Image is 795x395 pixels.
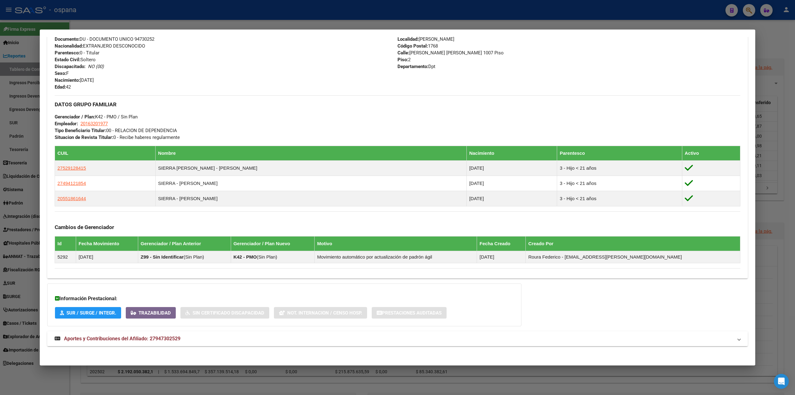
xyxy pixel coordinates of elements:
[55,295,514,302] h3: Información Prestacional:
[55,121,78,126] strong: Empleador:
[55,57,96,62] span: Soltero
[55,251,76,263] td: 5292
[76,236,138,251] th: Fecha Movimiento
[397,64,435,69] span: Dpt
[55,307,121,319] button: SUR / SURGE / INTEGR.
[55,236,76,251] th: Id
[156,146,467,160] th: Nombre
[397,43,438,49] span: 1768
[141,254,184,260] strong: Z99 - Sin Identificar
[397,50,504,56] span: [PERSON_NAME] [PERSON_NAME] 1007 Piso
[55,135,180,140] span: 0 - Recibe haberes regularmente
[466,176,557,191] td: [DATE]
[88,64,104,69] i: NO (00)
[156,160,467,176] td: SIERRA [PERSON_NAME] - [PERSON_NAME]
[55,71,69,76] span: F
[156,191,467,206] td: SIERRA - [PERSON_NAME]
[55,36,79,42] strong: Documento:
[557,146,682,160] th: Parentesco
[372,307,447,319] button: Prestaciones Auditadas
[526,251,740,263] td: Roura Federico - [EMAIL_ADDRESS][PERSON_NAME][DOMAIN_NAME]
[55,36,154,42] span: DU - DOCUMENTO UNICO 94730252
[76,251,138,263] td: [DATE]
[315,236,477,251] th: Motivo
[55,101,740,108] h3: DATOS GRUPO FAMILIAR
[397,36,419,42] strong: Localidad:
[231,236,315,251] th: Gerenciador / Plan Nuevo
[234,254,257,260] strong: K42 - PMO
[557,176,682,191] td: 3 - Hijo < 21 años
[55,84,71,90] span: 42
[55,128,106,133] strong: Tipo Beneficiario Titular:
[55,50,99,56] span: 0 - Titular
[466,146,557,160] th: Nacimiento
[557,160,682,176] td: 3 - Hijo < 21 años
[55,84,66,90] strong: Edad:
[138,236,231,251] th: Gerenciador / Plan Anterior
[55,71,66,76] strong: Sexo:
[47,331,748,346] mat-expansion-panel-header: Aportes y Contribuciones del Afiliado: 27947302529
[477,236,526,251] th: Fecha Creado
[55,77,80,83] strong: Nacimiento:
[55,224,740,231] h3: Cambios de Gerenciador
[180,307,269,319] button: Sin Certificado Discapacidad
[185,254,202,260] span: Sin Plan
[382,310,442,316] span: Prestaciones Auditadas
[397,57,408,62] strong: Piso:
[57,165,86,171] span: 27529128415
[55,135,113,140] strong: Situacion de Revista Titular:
[682,146,740,160] th: Activo
[66,310,116,316] span: SUR / SURGE / INTEGR.
[55,50,80,56] strong: Parentesco:
[80,121,108,126] span: 20163201977
[315,251,477,263] td: Movimiento automático por actualización de padrón ágil
[57,196,86,201] span: 20551861644
[55,128,177,133] span: 00 - RELACION DE DEPENDENCIA
[557,191,682,206] td: 3 - Hijo < 21 años
[55,114,95,120] strong: Gerenciador / Plan:
[57,181,86,186] span: 27494121854
[55,43,83,49] strong: Nacionalidad:
[397,64,428,69] strong: Departamento:
[126,307,176,319] button: Trazabilidad
[397,36,454,42] span: [PERSON_NAME]
[55,114,138,120] span: K42 - PMO / Sin Plan
[774,374,789,389] div: Open Intercom Messenger
[466,160,557,176] td: [DATE]
[258,254,276,260] span: Sin Plan
[526,236,740,251] th: Creado Por
[55,64,85,69] strong: Discapacitado:
[156,176,467,191] td: SIERRA - [PERSON_NAME]
[139,310,171,316] span: Trazabilidad
[55,77,94,83] span: [DATE]
[64,336,180,342] span: Aportes y Contribuciones del Afiliado: 27947302529
[397,43,428,49] strong: Código Postal:
[55,146,156,160] th: CUIL
[287,310,362,316] span: Not. Internacion / Censo Hosp.
[397,50,409,56] strong: Calle:
[193,310,264,316] span: Sin Certificado Discapacidad
[397,57,411,62] span: 2
[231,251,315,263] td: ( )
[55,43,145,49] span: EXTRANJERO DESCONOCIDO
[477,251,526,263] td: [DATE]
[274,307,367,319] button: Not. Internacion / Censo Hosp.
[466,191,557,206] td: [DATE]
[138,251,231,263] td: ( )
[55,57,80,62] strong: Estado Civil:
